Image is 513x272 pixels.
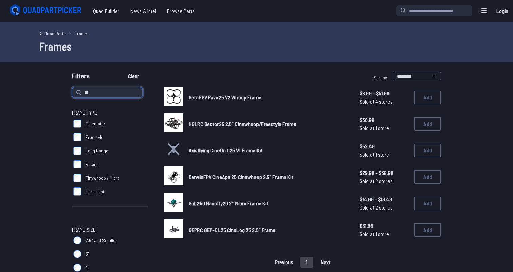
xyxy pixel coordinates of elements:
input: Tinywhoop / Micro [73,174,81,182]
span: HGLRC Sector25 2.5" Cinewhoop/Freestyle Frame [189,121,296,127]
span: Sold at 1 store [360,230,408,238]
input: Ultra-light [73,187,81,196]
a: News & Intel [125,4,161,18]
span: Frame Size [72,225,96,234]
span: Sold at 4 stores [360,97,408,106]
select: Sort by [393,71,441,81]
a: DarwinFPV CineApe 25 Cinewhoop 2.5" Frame Kit [189,173,349,181]
span: GEPRC GEP-CL25 CineLog 25 2.5" Frame [189,226,275,233]
a: Sub250 Nanofly20 2" Micro Frame Kit [189,199,349,207]
span: Frame Type [72,109,97,117]
span: $14.99 - $19.49 [360,195,408,203]
span: $36.99 [360,116,408,124]
span: Sub250 Nanofly20 2" Micro Frame Kit [189,200,268,206]
a: Quad Builder [88,4,125,18]
span: Sold at 1 store [360,124,408,132]
button: Add [414,223,441,237]
img: image [164,87,183,106]
input: 4" [73,264,81,272]
a: Axisflying CineOn C25 V1 Frame Kit [189,146,349,155]
span: Sold at 2 stores [360,177,408,185]
span: 3" [85,251,90,257]
input: Cinematic [73,120,81,128]
span: 2.5" and Smaller [85,237,117,244]
button: Add [414,144,441,157]
a: image [164,166,183,187]
a: BetaFPV Pavo25 V2 Whoop Frame [189,93,349,102]
a: All Quad Parts [39,30,66,37]
a: image [164,113,183,134]
a: Frames [75,30,90,37]
a: Browse Parts [161,4,200,18]
input: 2.5" and Smaller [73,236,81,244]
a: Login [494,4,510,18]
a: image [164,87,183,108]
a: GEPRC GEP-CL25 CineLog 25 2.5" Frame [189,226,349,234]
span: Sold at 1 store [360,150,408,159]
button: Add [414,170,441,184]
span: $31.99 [360,222,408,230]
img: image [164,113,183,132]
span: Freestyle [85,134,103,141]
a: image [164,219,183,240]
button: Clear [122,71,145,81]
span: 4" [85,264,89,271]
a: image [164,193,183,214]
span: Racing [85,161,99,168]
input: Freestyle [73,133,81,141]
span: Cinematic [85,120,105,127]
span: Axisflying CineOn C25 V1 Frame Kit [189,147,263,153]
button: Add [414,91,441,104]
span: Long Range [85,147,108,154]
span: Sort by [374,75,387,80]
span: $29.99 - $38.99 [360,169,408,177]
img: image [164,219,183,238]
img: image [164,193,183,212]
span: $52.49 [360,142,408,150]
span: DarwinFPV CineApe 25 Cinewhoop 2.5" Frame Kit [189,174,293,180]
span: Filters [72,71,90,84]
a: HGLRC Sector25 2.5" Cinewhoop/Freestyle Frame [189,120,349,128]
span: $8.99 - $51.99 [360,89,408,97]
span: BetaFPV Pavo25 V2 Whoop Frame [189,94,261,101]
h1: Frames [39,38,474,54]
input: Racing [73,160,81,168]
input: Long Range [73,147,81,155]
img: image [164,166,183,185]
input: 3" [73,250,81,258]
button: Add [414,197,441,210]
span: Ultra-light [85,188,104,195]
span: Tinywhoop / Micro [85,175,120,181]
button: 1 [300,257,313,268]
button: Add [414,117,441,131]
span: Sold at 2 stores [360,203,408,212]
